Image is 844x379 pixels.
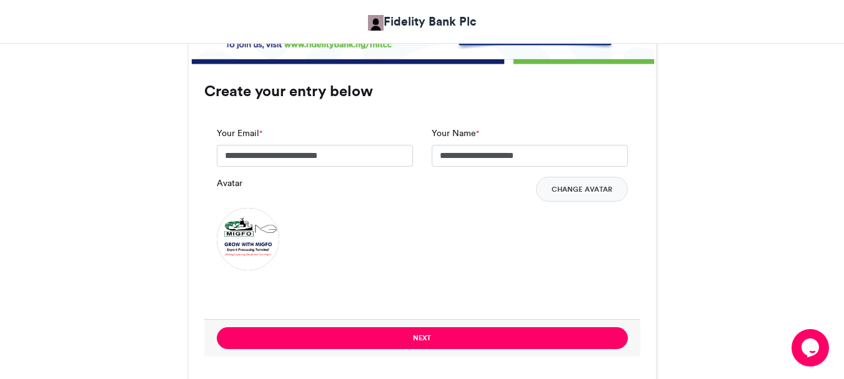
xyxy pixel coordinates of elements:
img: Fidelity Bank [368,15,384,31]
button: Change Avatar [536,177,628,202]
iframe: chat widget [792,329,832,367]
label: Avatar [217,177,242,190]
label: Your Name [432,127,479,140]
label: Your Email [217,127,262,140]
button: Next [217,327,628,349]
a: Fidelity Bank Plc [368,12,477,31]
h3: Create your entry below [204,84,640,99]
img: 1757342879.693-b2dcae4267c1926e4edbba7f5065fdc4d8f11412.png [217,208,279,270]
